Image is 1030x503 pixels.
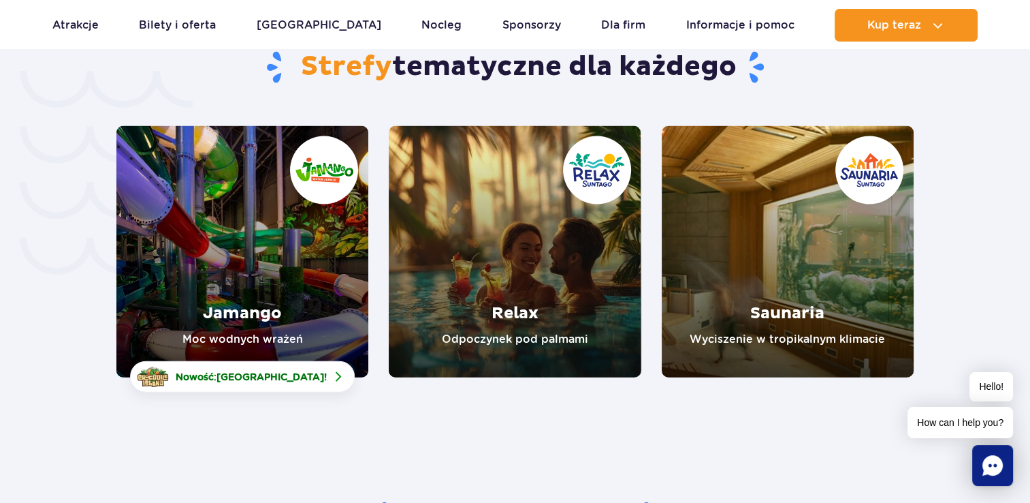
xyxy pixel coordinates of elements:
span: Hello! [969,372,1013,401]
button: Kup teraz [835,9,978,42]
span: How can I help you? [907,407,1013,438]
a: Sponsorzy [502,9,561,42]
h2: tematyczne dla każdego [116,50,914,85]
a: Dla firm [601,9,645,42]
a: Relax [389,126,641,378]
span: Strefy [301,50,392,84]
a: Atrakcje [52,9,99,42]
span: Nowość: ! [176,370,327,384]
span: [GEOGRAPHIC_DATA] [216,371,324,382]
span: Kup teraz [867,19,921,31]
div: Chat [972,445,1013,486]
a: Nowość:[GEOGRAPHIC_DATA]! [130,361,355,393]
a: Jamango [116,126,368,378]
a: Bilety i oferta [139,9,216,42]
a: Nocleg [421,9,462,42]
a: Saunaria [662,126,914,378]
a: Informacje i pomoc [686,9,794,42]
a: [GEOGRAPHIC_DATA] [257,9,381,42]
